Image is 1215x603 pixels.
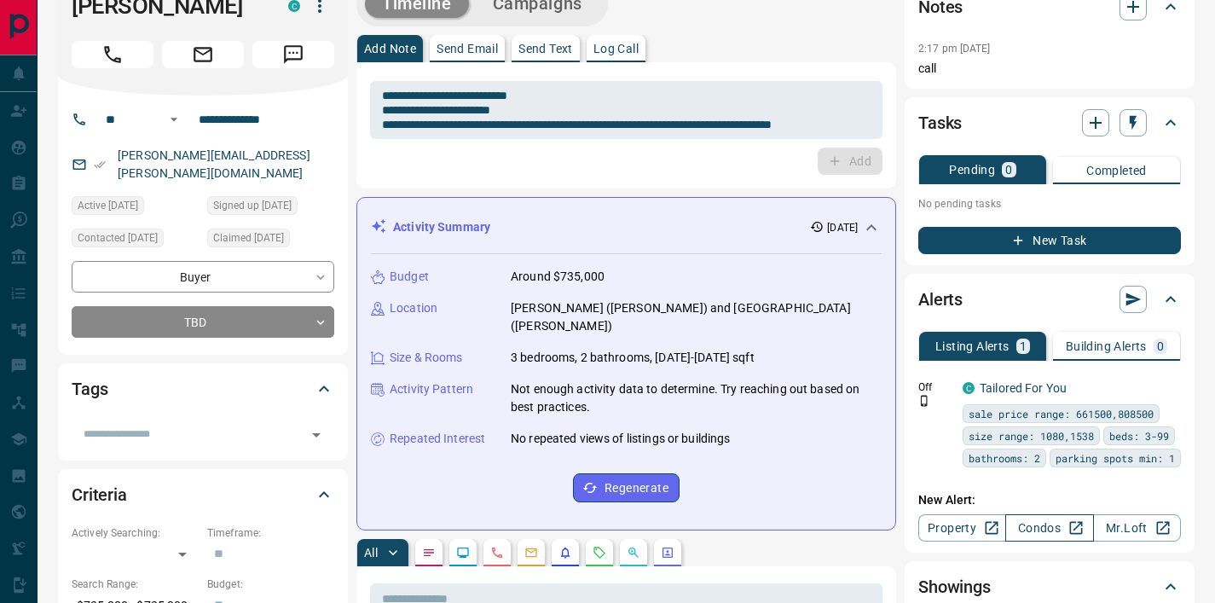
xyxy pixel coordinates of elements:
div: Tags [72,368,334,409]
svg: Emails [524,546,538,560]
p: Off [918,380,952,395]
p: All [364,547,378,559]
p: 0 [1005,164,1012,176]
p: 1 [1020,340,1027,352]
p: Search Range: [72,577,199,592]
button: Open [304,423,328,447]
div: Sun Oct 12 2025 [72,229,199,252]
p: Actively Searching: [72,525,199,541]
svg: Agent Actions [661,546,674,560]
a: Mr.Loft [1093,514,1181,542]
div: Criteria [72,474,334,515]
p: call [918,60,1181,78]
svg: Listing Alerts [558,546,572,560]
div: Activity Summary[DATE] [371,212,882,243]
p: Around $735,000 [511,268,605,286]
div: Sun Oct 12 2025 [72,196,199,220]
h2: Showings [918,573,991,600]
span: Message [252,41,334,68]
div: Sun Oct 12 2025 [207,229,334,252]
span: Active [DATE] [78,197,138,214]
p: Location [390,299,437,317]
h2: Tasks [918,109,962,136]
svg: Calls [490,546,504,560]
p: 0 [1157,340,1164,352]
p: Activity Pattern [390,380,473,398]
span: Call [72,41,153,68]
p: [DATE] [827,220,858,235]
h2: Alerts [918,286,963,313]
svg: Push Notification Only [918,395,930,407]
h2: Tags [72,375,107,403]
div: Buyer [72,261,334,293]
p: Add Note [364,43,416,55]
svg: Requests [593,546,606,560]
p: Budget [390,268,429,286]
span: parking spots min: 1 [1056,449,1175,467]
div: Tasks [918,102,1181,143]
div: Alerts [918,279,1181,320]
svg: Lead Browsing Activity [456,546,470,560]
span: sale price range: 661500,808500 [969,405,1154,422]
p: Send Text [518,43,573,55]
button: Regenerate [573,473,680,502]
p: Send Email [437,43,498,55]
p: Size & Rooms [390,349,463,367]
span: Claimed [DATE] [213,229,284,246]
p: New Alert: [918,491,1181,509]
span: bathrooms: 2 [969,449,1040,467]
span: Email [162,41,244,68]
a: [PERSON_NAME][EMAIL_ADDRESS][PERSON_NAME][DOMAIN_NAME] [118,148,310,180]
span: size range: 1080,1538 [969,427,1094,444]
div: TBD [72,306,334,338]
h2: Criteria [72,481,127,508]
p: 3 bedrooms, 2 bathrooms, [DATE]-[DATE] sqft [511,349,755,367]
p: Building Alerts [1066,340,1147,352]
p: Repeated Interest [390,430,485,448]
svg: Opportunities [627,546,640,560]
p: Completed [1086,165,1147,177]
svg: Notes [422,546,436,560]
span: Signed up [DATE] [213,197,292,214]
span: beds: 3-99 [1109,427,1169,444]
svg: Email Verified [94,159,106,171]
p: [PERSON_NAME] ([PERSON_NAME]) and [GEOGRAPHIC_DATA] ([PERSON_NAME]) [511,299,882,335]
span: Contacted [DATE] [78,229,158,246]
p: Timeframe: [207,525,334,541]
p: 2:17 pm [DATE] [918,43,991,55]
button: New Task [918,227,1181,254]
a: Tailored For You [980,381,1067,395]
p: Pending [949,164,995,176]
p: Budget: [207,577,334,592]
button: Open [164,109,184,130]
p: Log Call [593,43,639,55]
div: condos.ca [963,382,975,394]
p: Not enough activity data to determine. Try reaching out based on best practices. [511,380,882,416]
p: Listing Alerts [935,340,1010,352]
div: Sun Oct 12 2025 [207,196,334,220]
p: No pending tasks [918,191,1181,217]
p: Activity Summary [393,218,490,236]
a: Property [918,514,1006,542]
p: No repeated views of listings or buildings [511,430,731,448]
a: Condos [1005,514,1093,542]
